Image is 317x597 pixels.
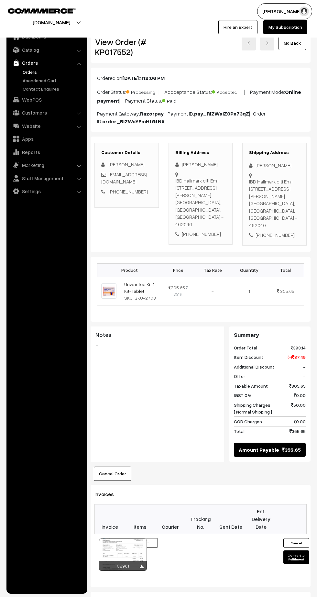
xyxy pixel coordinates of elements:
[8,6,65,14] a: COMMMERCE
[234,392,252,399] span: IGST 0%
[234,373,245,380] span: Offer
[175,177,226,228] div: IBD Hallmark citi Em-[STREET_ADDRESS][PERSON_NAME] [GEOGRAPHIC_DATA], [GEOGRAPHIC_DATA], [GEOGRAP...
[195,263,231,277] th: Tax Rate
[8,8,76,13] img: COMMMERCE
[194,110,249,117] b: pay_RIZWxiZ0Px73qZ
[257,3,312,19] button: [PERSON_NAME]
[101,150,152,155] h3: Customer Details
[218,20,257,34] a: Hire an Expert
[94,467,131,481] button: Cancel Order
[291,402,306,415] span: 50.00
[8,159,85,171] a: Marketing
[125,504,155,534] th: Items
[195,277,231,305] td: -
[175,150,226,155] h3: Billing Address
[8,133,85,145] a: Apps
[247,41,251,45] img: left-arrow.png
[263,20,307,34] a: My Subscription
[21,85,85,92] a: Contact Enquires
[234,428,245,435] span: Total
[175,161,226,168] div: [PERSON_NAME]
[95,331,219,338] h3: Notes
[185,504,216,534] th: Tracking No.
[99,561,147,571] div: 02961
[291,344,306,351] span: 393.14
[8,172,85,184] a: Staff Management
[8,57,85,69] a: Orders
[126,87,158,95] span: Processing
[140,110,164,117] b: Razorpay
[122,75,139,81] b: [DATE]
[265,41,269,45] img: right-arrow.png
[8,185,85,197] a: Settings
[169,285,185,290] span: 305.65
[8,44,85,56] a: Catalog
[97,87,304,105] p: Order Status: | Accceptance Status: | Payment Mode: | Payment Status:
[124,282,154,294] a: Unwanted Kit 1 Kit-Tablet
[267,263,304,277] th: Total
[290,428,306,435] span: 355.65
[234,382,268,389] span: Taxable Amount
[21,69,85,75] a: Orders
[294,418,306,425] span: 0.00
[109,161,145,167] span: [PERSON_NAME]
[102,118,165,125] b: order_RIZWaYFmHfGtNX
[249,162,300,169] div: [PERSON_NAME]
[94,491,122,497] span: Invoices
[212,87,244,95] span: Accepted
[288,354,306,360] span: (-) 87.49
[8,94,85,105] a: WebPOS
[234,363,274,370] span: Additional Discount
[21,77,85,84] a: Abandoned Cart
[101,171,147,185] a: [EMAIL_ADDRESS][DOMAIN_NAME]
[299,6,309,16] img: user
[97,110,304,125] p: Payment Gateway: | Payment ID: | Order ID:
[95,341,219,349] blockquote: -
[155,504,186,534] th: Courier
[162,263,195,277] th: Price
[280,288,294,294] span: 305.65
[283,538,309,548] button: Cancel
[234,331,306,338] h3: Summary
[303,373,306,380] span: -
[97,263,162,277] th: Product
[279,36,306,50] a: Go Back
[231,263,267,277] th: Quantity
[234,354,263,360] span: Item Discount
[283,550,309,564] button: Convert to Fulfilment
[175,230,226,238] div: [PHONE_NUMBER]
[95,37,159,57] h2: View Order (# KP017552)
[124,294,158,301] div: SKU: SKU-2708
[234,344,257,351] span: Order Total
[95,504,125,534] th: Invoice
[8,146,85,158] a: Reports
[8,107,85,118] a: Customers
[249,178,300,229] div: IBD Hallmark citi Em-[STREET_ADDRESS][PERSON_NAME] [GEOGRAPHIC_DATA], [GEOGRAPHIC_DATA], [GEOGRAP...
[249,150,300,155] h3: Shipping Address
[239,446,279,454] span: Amount Payable
[109,189,148,194] a: [PHONE_NUMBER]
[282,446,301,454] span: 355.65
[101,283,116,299] img: UNWANTED KIT.jpeg
[294,392,306,399] span: 0.00
[289,382,306,389] span: 305.65
[249,231,300,239] div: [PHONE_NUMBER]
[216,504,246,534] th: Sent Date
[10,14,93,30] button: [DOMAIN_NAME]
[97,74,304,82] p: Ordered on at
[143,75,165,81] b: 12:06 PM
[248,288,250,294] span: 1
[246,504,276,534] th: Est. Delivery Date
[303,363,306,370] span: -
[162,96,194,104] span: Paid
[8,120,85,132] a: Website
[234,402,272,415] span: Shipping Charges [ Normal Shipping ]
[234,418,262,425] span: COD Charges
